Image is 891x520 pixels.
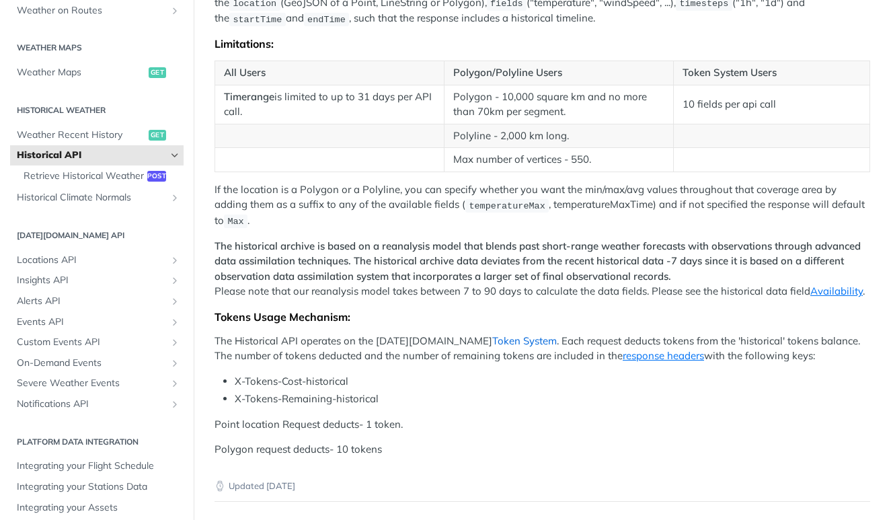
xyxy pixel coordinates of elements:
[10,332,184,352] a: Custom Events APIShow subpages for Custom Events API
[10,270,184,291] a: Insights APIShow subpages for Insights API
[215,85,444,124] td: is limited to up to 31 days per API call.
[169,255,180,266] button: Show subpages for Locations API
[17,336,166,349] span: Custom Events API
[17,398,166,411] span: Notifications API
[215,334,870,364] p: The Historical API operates on the [DATE][DOMAIN_NAME] . Each request deducts tokens from the 'hi...
[673,85,869,124] td: 10 fields per api call
[10,1,184,21] a: Weather on RoutesShow subpages for Weather on Routes
[169,358,180,369] button: Show subpages for On-Demand Events
[215,37,870,50] div: Limitations:
[10,145,184,165] a: Historical APIHide subpages for Historical API
[169,5,180,16] button: Show subpages for Weather on Routes
[169,317,180,328] button: Show subpages for Events API
[215,417,870,433] p: Point location Request deducts- 1 token.
[810,285,863,297] a: Availability
[149,130,166,141] span: get
[169,150,180,161] button: Hide subpages for Historical API
[10,63,184,83] a: Weather Mapsget
[10,250,184,270] a: Locations APIShow subpages for Locations API
[149,67,166,78] span: get
[444,124,673,148] td: Polyline - 2,000 km long.
[10,188,184,208] a: Historical Climate NormalsShow subpages for Historical Climate Normals
[169,296,180,307] button: Show subpages for Alerts API
[17,274,166,287] span: Insights API
[10,42,184,54] h2: Weather Maps
[17,295,166,308] span: Alerts API
[17,357,166,370] span: On-Demand Events
[227,217,243,227] span: Max
[169,337,180,348] button: Show subpages for Custom Events API
[215,61,444,85] th: All Users
[673,61,869,85] th: Token System Users
[233,14,282,24] span: startTime
[10,353,184,373] a: On-Demand EventsShow subpages for On-Demand Events
[17,166,184,186] a: Retrieve Historical Weatherpost
[169,275,180,286] button: Show subpages for Insights API
[17,149,166,162] span: Historical API
[623,349,704,362] a: response headers
[215,310,870,324] div: Tokens Usage Mechanism:
[17,377,166,390] span: Severe Weather Events
[492,334,557,347] a: Token System
[17,66,145,79] span: Weather Maps
[215,182,870,229] p: If the location is a Polygon or a Polyline, you can specify whether you want the min/max/avg valu...
[169,378,180,389] button: Show subpages for Severe Weather Events
[215,239,861,283] strong: The historical archive is based on a reanalysis model that blends past short-range weather foreca...
[17,191,166,205] span: Historical Climate Normals
[169,399,180,410] button: Show subpages for Notifications API
[10,477,184,497] a: Integrating your Stations Data
[235,374,870,389] li: X-Tokens-Cost-historical
[17,501,180,515] span: Integrating your Assets
[10,373,184,394] a: Severe Weather EventsShow subpages for Severe Weather Events
[10,498,184,518] a: Integrating your Assets
[147,171,166,182] span: post
[444,148,673,172] td: Max number of vertices - 550.
[17,315,166,329] span: Events API
[17,459,180,473] span: Integrating your Flight Schedule
[444,61,673,85] th: Polygon/Polyline Users
[235,392,870,407] li: X-Tokens-Remaining-historical
[17,480,180,494] span: Integrating your Stations Data
[215,442,870,457] p: Polygon request deducts- 10 tokens
[224,90,274,103] strong: Timerange
[169,192,180,203] button: Show subpages for Historical Climate Normals
[24,170,144,183] span: Retrieve Historical Weather
[10,125,184,145] a: Weather Recent Historyget
[10,456,184,476] a: Integrating your Flight Schedule
[307,14,346,24] span: endTime
[17,128,145,142] span: Weather Recent History
[10,394,184,414] a: Notifications APIShow subpages for Notifications API
[469,200,545,211] span: temperatureMax
[215,239,870,299] p: Please note that our reanalysis model takes between 7 to 90 days to calculate the data fields. Pl...
[10,436,184,448] h2: Platform DATA integration
[215,480,870,493] p: Updated [DATE]
[10,229,184,242] h2: [DATE][DOMAIN_NAME] API
[10,312,184,332] a: Events APIShow subpages for Events API
[444,85,673,124] td: Polygon - 10,000 square km and no more than 70km per segment.
[10,291,184,311] a: Alerts APIShow subpages for Alerts API
[17,254,166,267] span: Locations API
[17,4,166,17] span: Weather on Routes
[10,104,184,116] h2: Historical Weather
